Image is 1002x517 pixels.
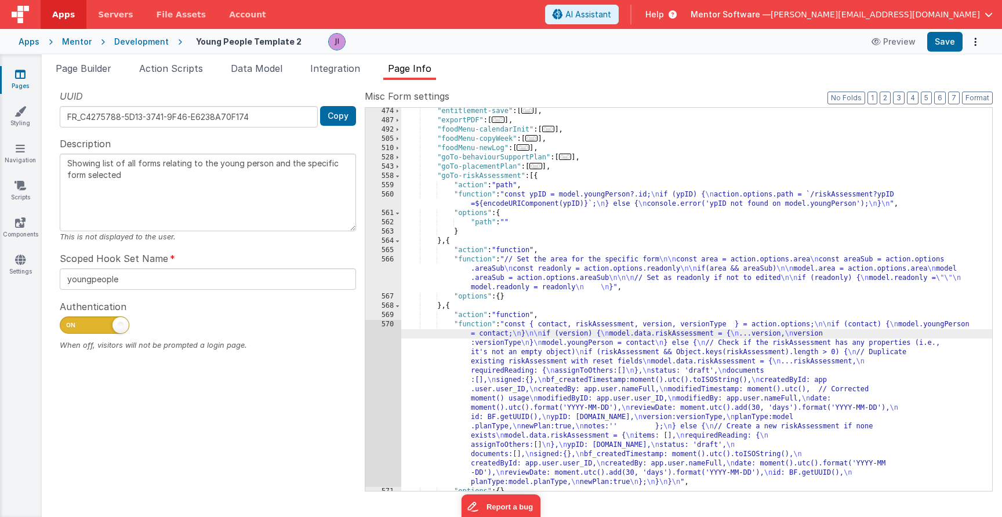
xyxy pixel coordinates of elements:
[921,92,932,104] button: 5
[60,340,356,351] div: When off, visitors will not be prompted a login page.
[771,9,980,20] span: [PERSON_NAME][EMAIL_ADDRESS][DOMAIN_NAME]
[962,92,993,104] button: Format
[365,311,401,320] div: 569
[525,135,538,141] span: ...
[196,37,302,46] h4: Young People Template 2
[310,63,360,74] span: Integration
[365,209,401,218] div: 561
[60,89,83,103] span: UUID
[365,236,401,246] div: 564
[827,92,865,104] button: No Folds
[365,292,401,301] div: 567
[60,137,111,151] span: Description
[60,252,168,265] span: Scoped Hook Set Name
[365,487,401,496] div: 571
[365,144,401,153] div: 510
[329,34,345,50] img: 6c3d48e323fef8557f0b76cc516e01c7
[545,5,619,24] button: AI Assistant
[645,9,664,20] span: Help
[365,172,401,181] div: 558
[967,34,983,50] button: Options
[865,32,923,51] button: Preview
[62,36,92,48] div: Mentor
[365,227,401,236] div: 563
[60,300,126,314] span: Authentication
[114,36,169,48] div: Development
[139,63,203,74] span: Action Scripts
[365,162,401,172] div: 543
[893,92,905,104] button: 3
[60,231,356,242] div: This is not displayed to the user.
[365,181,401,190] div: 559
[365,107,401,116] div: 474
[231,63,282,74] span: Data Model
[52,9,75,20] span: Apps
[19,36,39,48] div: Apps
[492,116,504,123] span: ...
[517,144,529,151] span: ...
[365,301,401,311] div: 568
[521,107,534,114] span: ...
[365,218,401,227] div: 562
[565,9,611,20] span: AI Assistant
[559,154,572,160] span: ...
[320,106,356,126] button: Copy
[365,125,401,134] div: 492
[542,126,555,132] span: ...
[365,255,401,292] div: 566
[934,92,946,104] button: 6
[157,9,206,20] span: File Assets
[365,116,401,125] div: 487
[98,9,133,20] span: Servers
[56,63,111,74] span: Page Builder
[691,9,993,20] button: Mentor Software — [PERSON_NAME][EMAIL_ADDRESS][DOMAIN_NAME]
[948,92,960,104] button: 7
[880,92,891,104] button: 2
[907,92,919,104] button: 4
[365,246,401,255] div: 565
[867,92,877,104] button: 1
[365,320,401,487] div: 570
[388,63,431,74] span: Page Info
[365,134,401,144] div: 505
[927,32,963,52] button: Save
[365,190,401,209] div: 560
[691,9,771,20] span: Mentor Software —
[529,163,542,169] span: ...
[365,153,401,162] div: 528
[365,89,449,103] span: Misc Form settings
